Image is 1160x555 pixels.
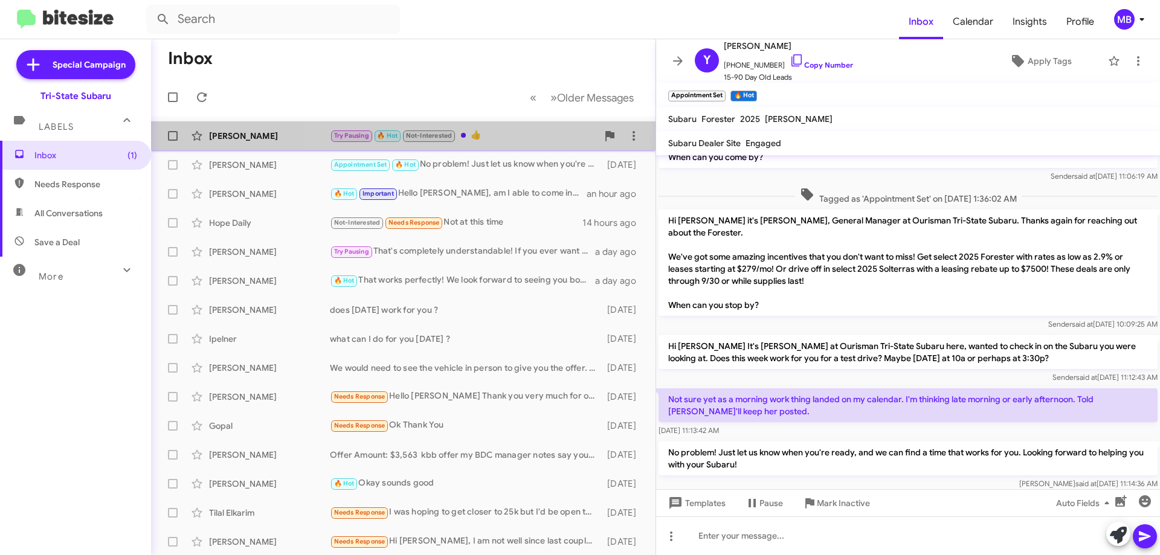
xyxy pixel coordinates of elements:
span: [PERSON_NAME] [DATE] 11:14:36 AM [1019,479,1158,488]
span: Not-Interested [334,219,381,226]
button: Auto Fields [1046,492,1124,514]
div: [PERSON_NAME] [209,449,330,461]
div: [DATE] [601,362,646,374]
span: Mark Inactive [817,492,870,514]
span: Subaru [668,114,697,124]
span: (1) [127,149,137,161]
span: [PERSON_NAME] [724,39,853,53]
span: More [39,271,63,282]
p: No problem! Just let us know when you're ready, and we can find a time that works for you. Lookin... [659,441,1158,475]
span: [PERSON_NAME] [765,114,833,124]
a: Inbox [899,4,943,39]
span: Labels [39,121,74,132]
button: Mark Inactive [793,492,880,514]
span: said at [1074,172,1095,181]
span: Needs Response [334,422,385,429]
p: Hi [PERSON_NAME] It's [PERSON_NAME] at Ourisman Tri-State Subaru here, wanted to check in on the ... [659,335,1158,369]
button: Templates [656,492,735,514]
div: That's completely understandable! If you ever want to discuss your options or have questions, fee... [330,245,595,258]
a: Copy Number [790,60,853,69]
span: Calendar [943,4,1003,39]
span: 🔥 Hot [334,190,355,197]
div: No problem! Just let us know when you're ready, and we can find a time that works for you. Lookin... [330,158,601,172]
div: [DATE] [601,536,646,548]
span: 🔥 Hot [377,132,398,140]
span: 🔥 Hot [334,277,355,284]
span: Needs Response [334,537,385,545]
div: Ok Thank You [330,419,601,432]
span: 15-90 Day Old Leads [724,71,853,83]
div: [PERSON_NAME] [209,159,330,171]
span: Pause [759,492,783,514]
nav: Page navigation example [523,85,641,110]
div: [PERSON_NAME] [209,246,330,258]
div: I was hoping to get closer to 25k but I'd be open to hearing what you can offer [330,505,601,519]
div: [PERSON_NAME] [209,304,330,316]
div: Hello [PERSON_NAME], am I able to come in at any time or do i have to be scheduled to come in? [330,187,587,201]
div: [DATE] [601,507,646,519]
p: Not sure yet as a morning work thing landed on my calendar. I'm thinking late morning or early af... [659,388,1158,422]
button: Previous [523,85,544,110]
a: Special Campaign [16,50,135,79]
div: Gopal [209,420,330,432]
span: Appointment Set [334,161,387,168]
span: [DATE] 11:13:42 AM [659,426,719,435]
span: Not-Interested [406,132,453,140]
span: Y [703,51,711,70]
span: Needs Response [388,219,440,226]
div: [DATE] [601,478,646,490]
div: a day ago [595,246,646,258]
span: Special Campaign [53,59,126,71]
small: 🔥 Hot [730,91,756,101]
div: [DATE] [601,391,646,403]
div: Offer Amount: $3,563 kbb offer my BDC manager notes say your passing it on to your son let us kno... [330,449,601,461]
div: We would need to see the vehicle in person to give you the offer. Do you have time to stop in for... [330,362,601,374]
span: 🔥 Hot [395,161,416,168]
div: [DATE] [601,449,646,461]
div: what can I do for you [DATE] ? [330,333,601,345]
span: Try Pausing [334,248,369,255]
span: Older Messages [557,91,634,104]
a: Profile [1057,4,1104,39]
span: said at [1076,373,1097,382]
button: Pause [735,492,793,514]
div: [PERSON_NAME] [209,391,330,403]
span: 🔥 Hot [334,480,355,487]
span: Engaged [746,138,781,149]
span: Needs Response [34,178,137,190]
span: All Conversations [34,207,103,219]
div: Not at this time [330,216,582,229]
h1: Inbox [168,49,213,68]
button: Next [543,85,641,110]
span: Sender [DATE] 11:12:43 AM [1052,373,1158,382]
div: Ipelner [209,333,330,345]
div: [DATE] [601,159,646,171]
div: [DATE] [601,333,646,345]
span: Subaru Dealer Site [668,138,741,149]
div: 👍 [330,129,598,143]
span: Auto Fields [1056,492,1114,514]
span: Needs Response [334,393,385,400]
span: Needs Response [334,508,385,516]
span: Try Pausing [334,132,369,140]
span: said at [1072,319,1093,329]
span: [PHONE_NUMBER] [724,53,853,71]
p: Hi [PERSON_NAME] it's [PERSON_NAME], General Manager at Ourisman Tri-State Subaru. Thanks again f... [659,210,1158,316]
div: [PERSON_NAME] [209,275,330,287]
div: 14 hours ago [582,217,646,229]
div: MB [1114,9,1135,30]
button: MB [1104,9,1147,30]
span: Forester [701,114,735,124]
span: » [550,90,557,105]
input: Search [146,5,400,34]
div: Tri-State Subaru [40,90,111,102]
div: That works perfectly! We look forward to seeing you both at 5:30 PM [DATE]. Let me know if you ne... [330,274,595,287]
span: « [530,90,536,105]
span: Insights [1003,4,1057,39]
div: does [DATE] work for you ? [330,304,601,316]
div: [PERSON_NAME] [209,536,330,548]
div: Hope Daily [209,217,330,229]
span: Inbox [34,149,137,161]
